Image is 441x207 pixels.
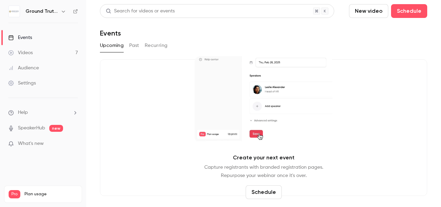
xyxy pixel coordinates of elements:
[9,190,20,198] span: Pro
[204,163,323,180] p: Capture registrants with branded registration pages. Repurpose your webinar once it's over.
[391,4,427,18] button: Schedule
[8,49,33,56] div: Videos
[8,109,78,116] li: help-dropdown-opener
[49,125,63,132] span: new
[18,140,44,147] span: What's new
[349,4,388,18] button: New video
[24,191,78,197] span: Plan usage
[100,29,121,37] h1: Events
[70,141,78,147] iframe: Noticeable Trigger
[9,6,20,17] img: Ground Truth Intelligence
[106,8,175,15] div: Search for videos or events
[18,125,45,132] a: SpeakerHub
[233,154,295,162] p: Create your next event
[100,40,124,51] button: Upcoming
[8,34,32,41] div: Events
[129,40,139,51] button: Past
[8,65,39,71] div: Audience
[18,109,28,116] span: Help
[246,185,282,199] button: Schedule
[145,40,168,51] button: Recurring
[25,8,58,15] h6: Ground Truth Intelligence
[8,80,36,87] div: Settings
